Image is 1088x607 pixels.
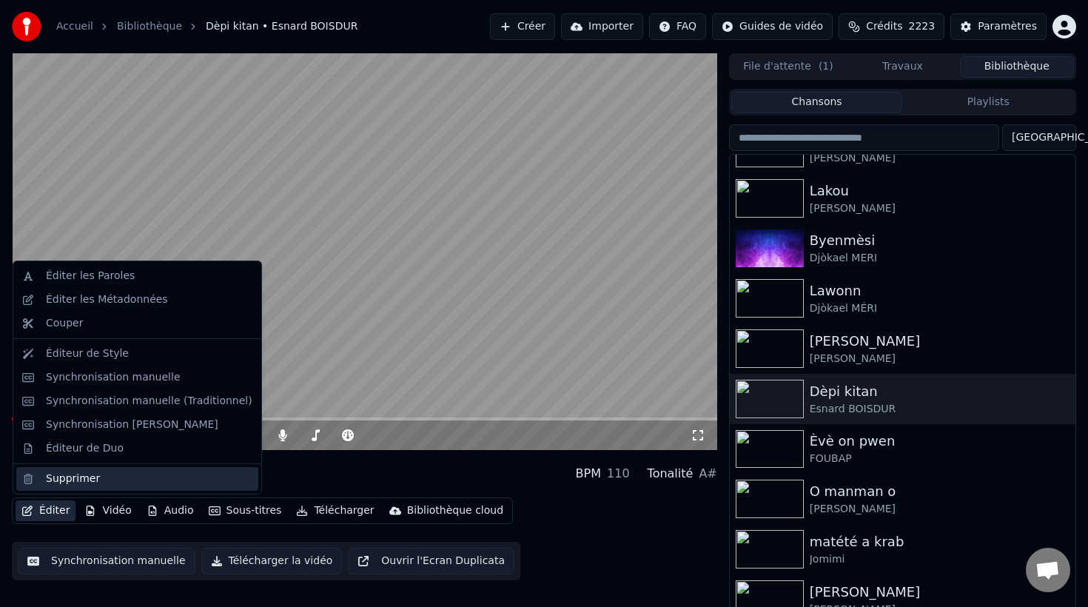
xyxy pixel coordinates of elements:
[810,331,1069,352] div: [PERSON_NAME]
[46,269,135,284] div: Éditer les Paroles
[490,13,555,40] button: Créer
[810,481,1069,502] div: O manman o
[141,500,200,521] button: Audio
[810,251,1069,266] div: Djòkael MERI
[810,181,1069,201] div: Lakou
[12,456,98,477] div: Dèpi kitan
[810,352,1069,366] div: [PERSON_NAME]
[810,151,1069,166] div: [PERSON_NAME]
[909,19,936,34] span: 2223
[866,19,902,34] span: Crédits
[46,394,252,409] div: Synchronisation manuelle (Traditionnel)
[731,92,903,113] button: Chansons
[16,500,75,521] button: Éditer
[607,465,630,483] div: 110
[290,500,380,521] button: Télécharger
[46,472,100,486] div: Supprimer
[206,19,357,34] span: Dèpi kitan • Esnard BOISDUR
[810,301,1069,316] div: Djòkael MÉRI
[699,465,716,483] div: A#
[810,531,1069,552] div: matété a krab
[46,441,124,456] div: Éditeur de Duo
[845,56,959,78] button: Travaux
[1026,548,1070,592] div: Ouvrir le chat
[960,56,1074,78] button: Bibliothèque
[978,19,1037,34] div: Paramètres
[810,552,1069,567] div: Jomimi
[18,548,195,574] button: Synchronisation manuelle
[561,13,643,40] button: Importer
[407,503,503,518] div: Bibliothèque cloud
[950,13,1047,40] button: Paramètres
[12,12,41,41] img: youka
[46,417,218,432] div: Synchronisation [PERSON_NAME]
[810,452,1069,466] div: FOUBAP
[731,56,845,78] button: File d'attente
[46,370,181,385] div: Synchronisation manuelle
[839,13,944,40] button: Crédits2223
[46,292,168,307] div: Éditer les Métadonnées
[902,92,1074,113] button: Playlists
[201,548,343,574] button: Télécharger la vidéo
[576,465,601,483] div: BPM
[117,19,182,34] a: Bibliothèque
[810,381,1069,402] div: Dèpi kitan
[648,465,694,483] div: Tonalité
[810,582,1069,603] div: [PERSON_NAME]
[810,281,1069,301] div: Lawonn
[649,13,706,40] button: FAQ
[712,13,833,40] button: Guides de vidéo
[810,230,1069,251] div: Byenmèsi
[810,502,1069,517] div: [PERSON_NAME]
[78,500,137,521] button: Vidéo
[819,59,833,74] span: ( 1 )
[810,431,1069,452] div: Èvè on pwen
[12,477,98,492] div: Esnard BOISDUR
[46,346,129,361] div: Éditeur de Style
[46,316,83,331] div: Couper
[810,201,1069,216] div: [PERSON_NAME]
[56,19,357,34] nav: breadcrumb
[56,19,93,34] a: Accueil
[348,548,514,574] button: Ouvrir l'Ecran Duplicata
[810,402,1069,417] div: Esnard BOISDUR
[203,500,288,521] button: Sous-titres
